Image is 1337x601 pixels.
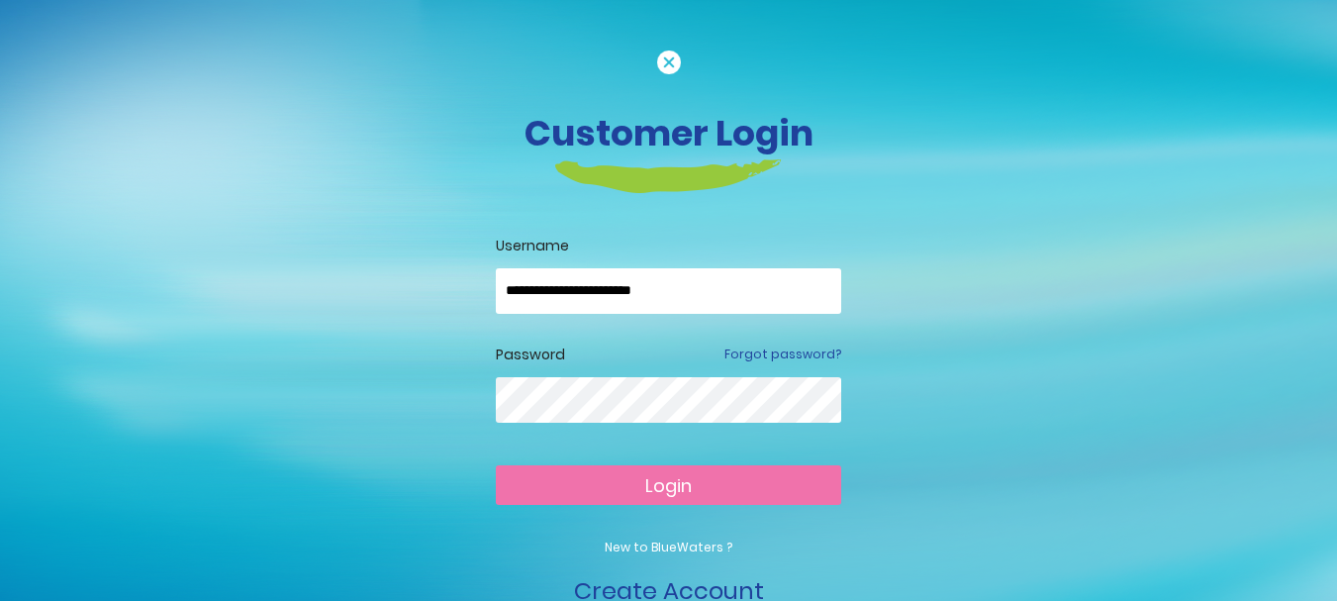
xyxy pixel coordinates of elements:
h3: Customer Login [120,112,1218,154]
span: Login [645,473,692,498]
label: Username [496,236,841,256]
label: Password [496,345,565,365]
a: Forgot password? [724,346,841,363]
img: login-heading-border.png [555,159,782,193]
button: Login [496,465,841,505]
img: cancel [657,50,681,74]
p: New to BlueWaters ? [496,539,841,556]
